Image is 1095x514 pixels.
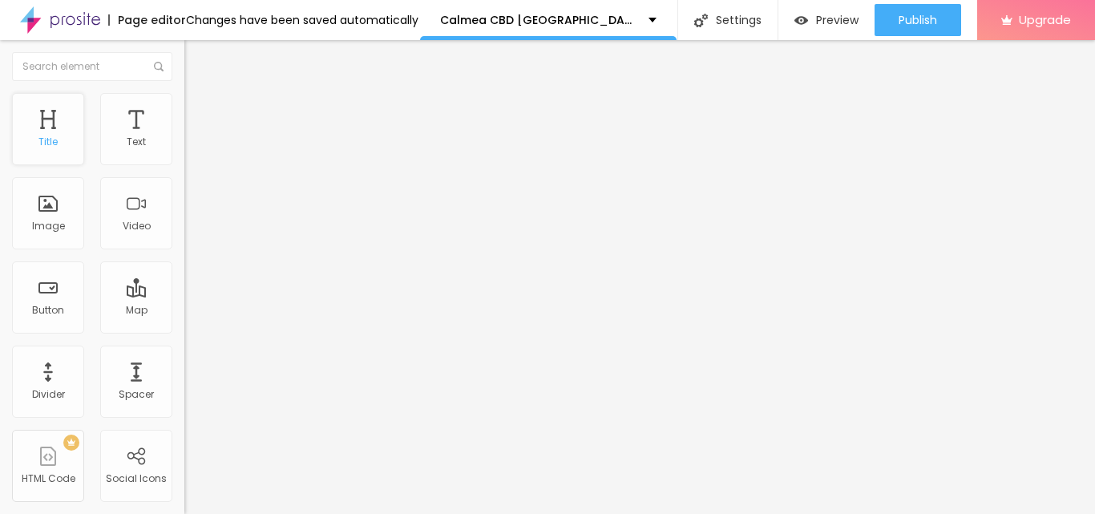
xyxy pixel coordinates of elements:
div: HTML Code [22,473,75,484]
div: Title [38,136,58,148]
img: view-1.svg [794,14,808,27]
button: Publish [875,4,961,36]
div: Changes have been saved automatically [186,14,418,26]
span: Upgrade [1019,13,1071,26]
div: Social Icons [106,473,167,484]
div: Divider [32,389,65,400]
span: Publish [899,14,937,26]
img: Icone [694,14,708,27]
div: Video [123,221,151,232]
img: Icone [154,62,164,71]
button: Preview [778,4,875,36]
div: Button [32,305,64,316]
div: Image [32,221,65,232]
iframe: Editor [184,40,1095,514]
span: Preview [816,14,859,26]
input: Search element [12,52,172,81]
div: Map [126,305,147,316]
div: Page editor [108,14,186,26]
p: Calmea CBD [GEOGRAPHIC_DATA] [440,14,636,26]
div: Spacer [119,389,154,400]
div: Text [127,136,146,148]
